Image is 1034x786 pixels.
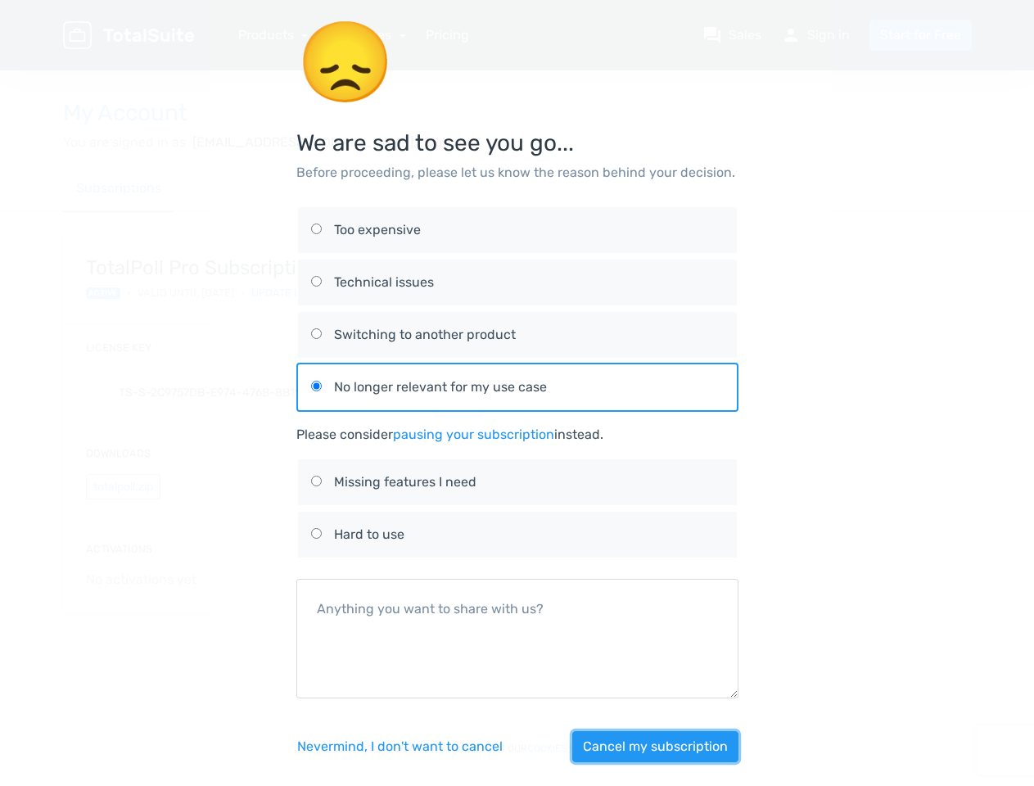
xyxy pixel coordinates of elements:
[311,476,322,486] input: Missing features I need Missing features I need
[296,425,738,445] div: Please consider instead.
[311,207,724,253] label: Too expensive
[311,328,322,339] input: Switching to another product Switching to another product
[311,459,724,505] label: Missing features I need
[311,276,322,287] input: Technical issues Technical issues
[311,512,724,558] label: Hard to use
[296,20,738,156] h3: We are sad to see you go...
[311,312,724,358] label: Switching to another product
[334,377,724,397] div: No longer relevant for my use case
[296,163,738,183] p: Before proceeding, please let us know the reason behind your decision.
[311,260,724,305] label: Technical issues
[311,528,322,539] input: Hard to use Hard to use
[572,731,738,762] button: Cancel my subscription
[311,364,724,410] label: No longer relevant for my use case
[334,220,724,240] div: Too expensive
[296,16,395,109] span: 😞
[393,427,554,442] a: pausing your subscription
[311,381,322,391] input: No longer relevant for my use case No longer relevant for my use case
[334,472,724,492] div: Missing features I need
[311,224,322,234] input: Too expensive Too expensive
[334,273,724,292] div: Technical issues
[334,325,724,345] div: Switching to another product
[296,731,503,762] button: Nevermind, I don't want to cancel
[334,525,724,544] div: Hard to use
